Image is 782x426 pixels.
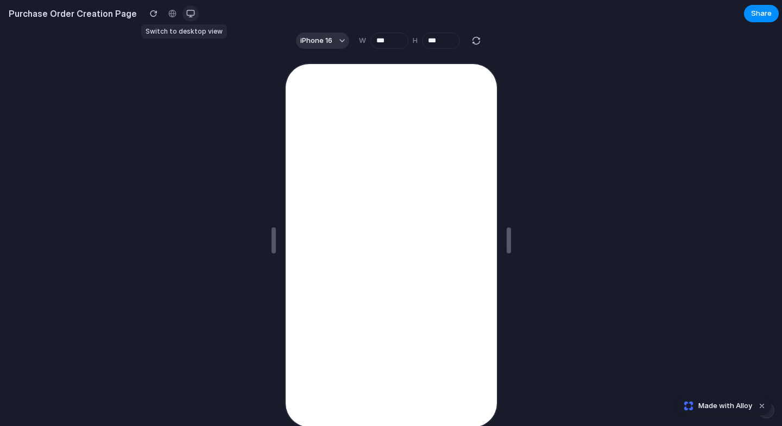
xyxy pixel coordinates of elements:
h2: Purchase Order Creation Page [4,7,137,20]
span: iPhone 16 [300,35,332,46]
a: Made with Alloy [677,400,753,411]
button: iPhone 16 [296,33,349,49]
button: Dismiss watermark [755,399,768,412]
span: Share [751,8,772,19]
button: Share [744,5,779,22]
span: Made with Alloy [698,400,752,411]
div: Switch to desktop view [141,24,227,39]
label: H [413,35,418,46]
label: W [359,35,366,46]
